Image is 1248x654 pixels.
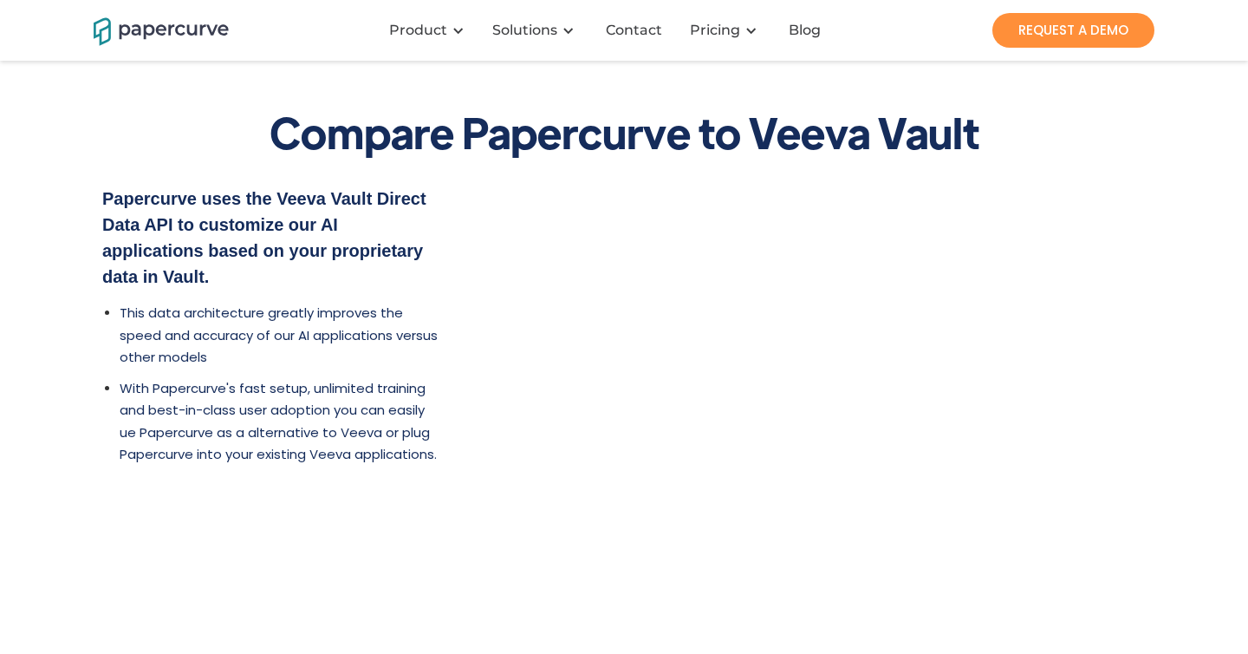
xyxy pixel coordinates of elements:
[120,379,437,464] strong: With Papercurve's fast setup, unlimited training and best-in-class user adoption you can easily u...
[94,15,206,45] a: home
[482,4,592,56] div: Solutions
[775,22,838,39] a: Blog
[992,13,1154,48] a: REQUEST A DEMO
[679,4,775,56] div: Pricing
[789,22,821,39] div: Blog
[492,22,557,39] div: Solutions
[592,22,679,39] a: Contact
[379,4,482,56] div: Product
[606,22,662,39] div: Contact
[102,189,426,286] a: Papercurve uses the Veeva Vault Direct Data API to customize our AI applications based on your pr...
[270,104,979,160] span: Compare Papercurve to Veeva Vault
[690,22,740,39] a: Pricing
[389,22,447,39] div: Product
[120,304,438,366] strong: This data architecture greatly improves the speed and accuracy of our AI applications versus othe...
